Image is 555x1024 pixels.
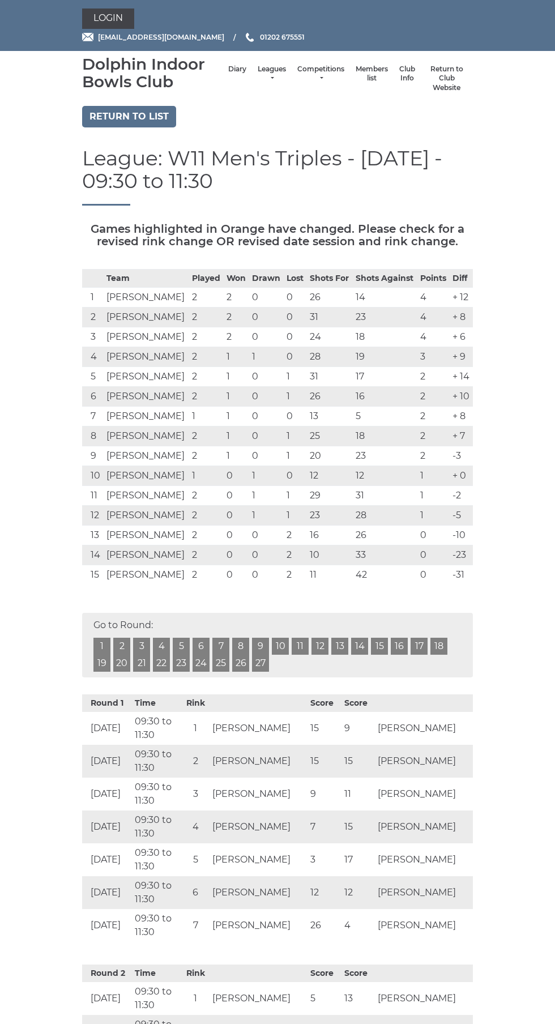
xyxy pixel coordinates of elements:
[249,505,284,525] td: 1
[284,366,307,386] td: 1
[284,327,307,347] td: 0
[104,545,189,565] td: [PERSON_NAME]
[341,909,375,942] td: 4
[417,446,450,466] td: 2
[210,712,308,745] td: [PERSON_NAME]
[249,446,284,466] td: 0
[353,446,417,466] td: 23
[249,525,284,545] td: 0
[450,565,473,584] td: -31
[82,327,104,347] td: 3
[82,505,104,525] td: 12
[307,406,353,426] td: 13
[224,446,249,466] td: 1
[351,638,368,655] a: 14
[224,406,249,426] td: 1
[341,965,375,982] th: Score
[297,65,344,83] a: Competitions
[450,366,473,386] td: + 14
[224,485,249,505] td: 0
[341,810,375,843] td: 15
[173,638,190,655] a: 5
[284,287,307,307] td: 0
[341,712,375,745] td: 9
[104,327,189,347] td: [PERSON_NAME]
[292,638,309,655] a: 11
[341,778,375,810] td: 11
[417,545,450,565] td: 0
[341,745,375,778] td: 15
[375,712,473,745] td: [PERSON_NAME]
[82,106,176,127] a: Return to list
[353,269,417,287] th: Shots Against
[430,638,447,655] a: 18
[189,287,224,307] td: 2
[353,307,417,327] td: 23
[181,909,210,942] td: 7
[375,909,473,942] td: [PERSON_NAME]
[341,982,375,1015] td: 13
[284,545,307,565] td: 2
[104,446,189,466] td: [PERSON_NAME]
[82,366,104,386] td: 5
[210,810,308,843] td: [PERSON_NAME]
[181,778,210,810] td: 3
[417,269,450,287] th: Points
[252,638,269,655] a: 9
[224,466,249,485] td: 0
[132,909,182,942] td: 09:30 to 11:30
[417,287,450,307] td: 4
[284,525,307,545] td: 2
[249,406,284,426] td: 0
[132,712,182,745] td: 09:30 to 11:30
[308,876,341,909] td: 12
[375,876,473,909] td: [PERSON_NAME]
[193,655,210,672] a: 24
[375,843,473,876] td: [PERSON_NAME]
[189,347,224,366] td: 2
[417,327,450,347] td: 4
[82,8,134,29] a: Login
[93,638,110,655] a: 1
[375,810,473,843] td: [PERSON_NAME]
[353,485,417,505] td: 31
[113,655,130,672] a: 20
[82,965,132,982] th: Round 2
[249,287,284,307] td: 0
[181,712,210,745] td: 1
[417,307,450,327] td: 4
[104,386,189,406] td: [PERSON_NAME]
[132,876,182,909] td: 09:30 to 11:30
[224,327,249,347] td: 2
[249,426,284,446] td: 0
[224,545,249,565] td: 0
[284,565,307,584] td: 2
[212,638,229,655] a: 7
[232,655,249,672] a: 26
[450,466,473,485] td: + 0
[224,505,249,525] td: 0
[450,347,473,366] td: + 9
[82,446,104,466] td: 9
[353,287,417,307] td: 14
[353,466,417,485] td: 12
[284,466,307,485] td: 0
[181,810,210,843] td: 4
[307,287,353,307] td: 26
[450,386,473,406] td: + 10
[308,745,341,778] td: 15
[417,466,450,485] td: 1
[417,426,450,446] td: 2
[82,347,104,366] td: 4
[252,655,269,672] a: 27
[104,505,189,525] td: [PERSON_NAME]
[246,33,254,42] img: Phone us
[224,287,249,307] td: 2
[82,778,132,810] td: [DATE]
[189,466,224,485] td: 1
[193,638,210,655] a: 6
[189,406,224,426] td: 1
[82,147,473,205] h1: League: W11 Men's Triples - [DATE] - 09:30 to 11:30
[189,386,224,406] td: 2
[284,426,307,446] td: 1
